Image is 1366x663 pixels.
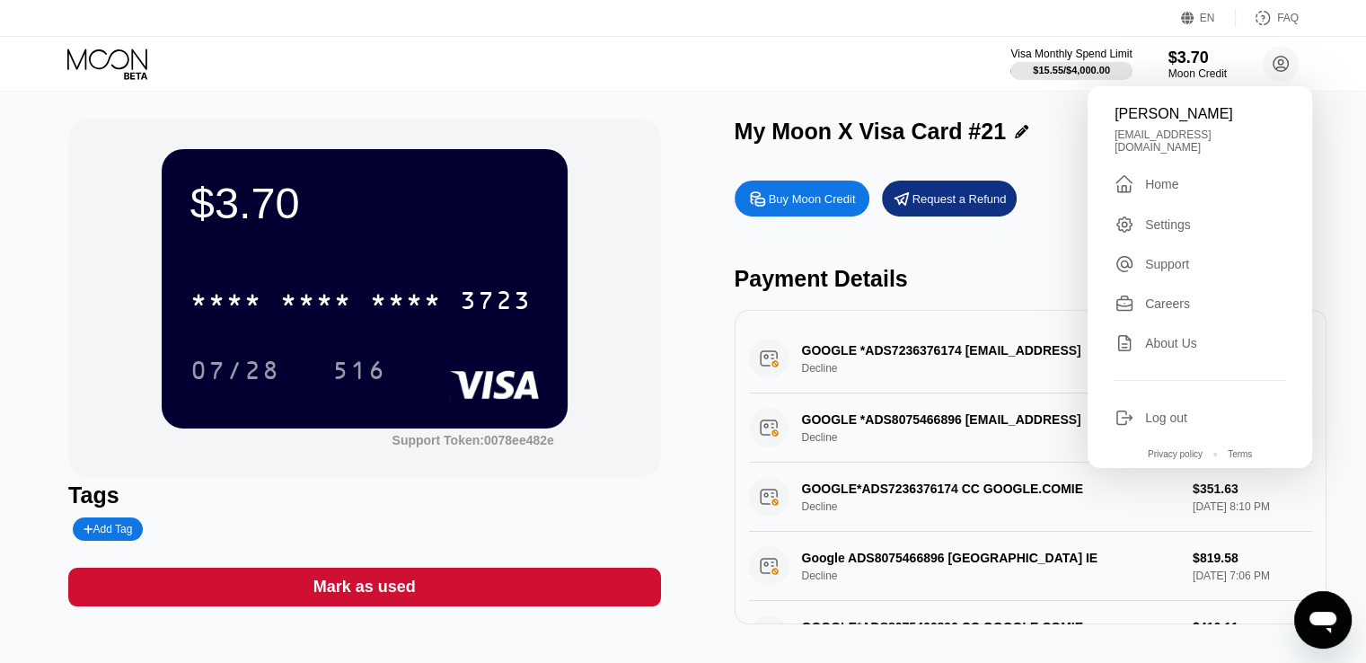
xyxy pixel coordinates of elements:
div: 07/28 [190,358,280,387]
div: About Us [1115,333,1285,353]
div: Privacy policy [1148,449,1203,459]
div:  [1115,173,1134,195]
div: About Us [1145,336,1197,350]
div: Settings [1145,217,1191,232]
div: Log out [1145,411,1187,425]
div: FAQ [1236,9,1299,27]
div: [PERSON_NAME] [1115,106,1285,122]
div: Support Token: 0078ee482e [392,433,553,447]
iframe: Кнопка запуска окна обмена сообщениями [1294,591,1352,649]
div: My Moon X Visa Card #21 [735,119,1006,145]
div: Buy Moon Credit [769,191,856,207]
div: Support [1145,257,1189,271]
div: Home [1115,173,1285,195]
div: Tags [68,482,660,508]
div: Careers [1115,294,1285,314]
div: Mark as used [68,568,660,606]
div: 516 [332,358,386,387]
div: FAQ [1277,12,1299,24]
div: Mark as used [313,577,416,597]
div: Add Tag [84,523,132,535]
div: $3.70 [1168,49,1227,67]
div: Buy Moon Credit [735,181,869,217]
div: Careers [1145,296,1190,311]
div: Terms [1228,449,1252,459]
div: Request a Refund [912,191,1007,207]
div: Add Tag [73,517,143,541]
div: EN [1200,12,1215,24]
div: $3.70 [190,178,539,228]
div: EN [1181,9,1236,27]
div: $15.55 / $4,000.00 [1033,65,1110,75]
div: [EMAIL_ADDRESS][DOMAIN_NAME] [1115,128,1285,154]
div: 516 [319,348,400,393]
div: Support [1115,254,1285,274]
div: 07/28 [177,348,294,393]
div: Support Token:0078ee482e [392,433,553,447]
div: Visa Monthly Spend Limit$15.55/$4,000.00 [1010,48,1132,80]
div: Home [1145,177,1178,191]
div: Moon Credit [1168,67,1227,80]
div: Settings [1115,215,1285,234]
div: Request a Refund [882,181,1017,217]
div: 3723 [460,288,532,317]
div: Log out [1115,408,1285,428]
div: Payment Details [735,266,1326,292]
div: $3.70Moon Credit [1168,49,1227,80]
div: Visa Monthly Spend Limit [1010,48,1132,60]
